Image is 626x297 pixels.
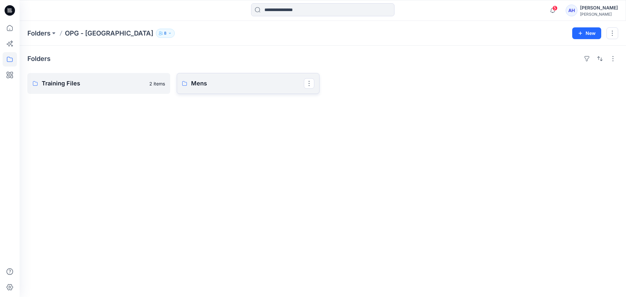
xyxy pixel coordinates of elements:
[572,27,601,39] button: New
[177,73,320,94] a: Mens
[27,55,51,63] h4: Folders
[164,30,167,37] p: 8
[566,5,577,16] div: AH
[156,29,175,38] button: 8
[191,79,304,88] p: Mens
[27,73,170,94] a: Training Files2 items
[65,29,153,38] p: OPG - [GEOGRAPHIC_DATA]
[27,29,51,38] a: Folders
[42,79,145,88] p: Training Files
[580,4,618,12] div: [PERSON_NAME]
[552,6,558,11] span: 5
[149,80,165,87] p: 2 items
[580,12,618,17] div: [PERSON_NAME]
